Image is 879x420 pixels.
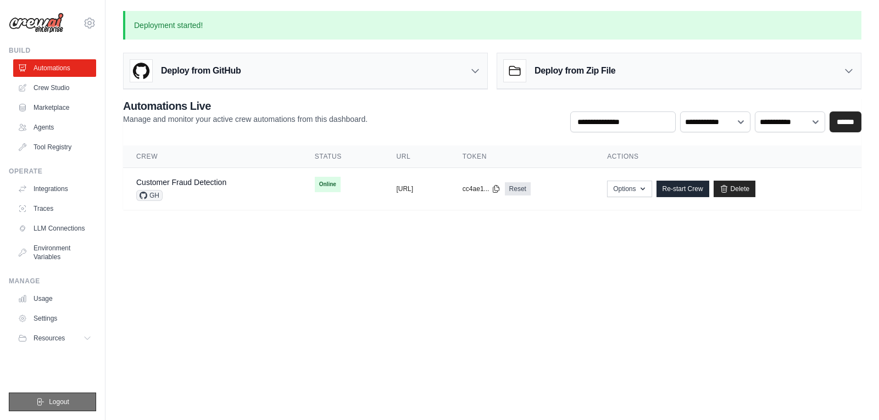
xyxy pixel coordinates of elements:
[130,60,152,82] img: GitHub Logo
[123,145,302,168] th: Crew
[9,46,96,55] div: Build
[463,184,500,193] button: cc4ae1...
[13,138,96,156] a: Tool Registry
[13,239,96,266] a: Environment Variables
[449,145,594,168] th: Token
[13,180,96,198] a: Integrations
[594,145,861,168] th: Actions
[136,178,226,187] a: Customer Fraud Detection
[607,181,652,197] button: Options
[13,59,96,77] a: Automations
[161,64,241,77] h3: Deploy from GitHub
[315,177,341,192] span: Online
[13,220,96,237] a: LLM Connections
[9,393,96,411] button: Logout
[34,334,65,343] span: Resources
[714,181,756,197] a: Delete
[302,145,383,168] th: Status
[49,397,69,406] span: Logout
[9,277,96,285] div: Manage
[123,98,368,114] h2: Automations Live
[9,167,96,176] div: Operate
[657,181,709,197] a: Re-start Crew
[13,310,96,327] a: Settings
[383,145,449,168] th: URL
[535,64,615,77] h3: Deploy from Zip File
[13,99,96,116] a: Marketplace
[13,79,96,97] a: Crew Studio
[505,182,531,195] a: Reset
[13,329,96,347] button: Resources
[123,114,368,125] p: Manage and monitor your active crew automations from this dashboard.
[136,190,163,201] span: GH
[13,200,96,217] a: Traces
[123,11,861,40] p: Deployment started!
[9,13,64,33] img: Logo
[13,119,96,136] a: Agents
[13,290,96,307] a: Usage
